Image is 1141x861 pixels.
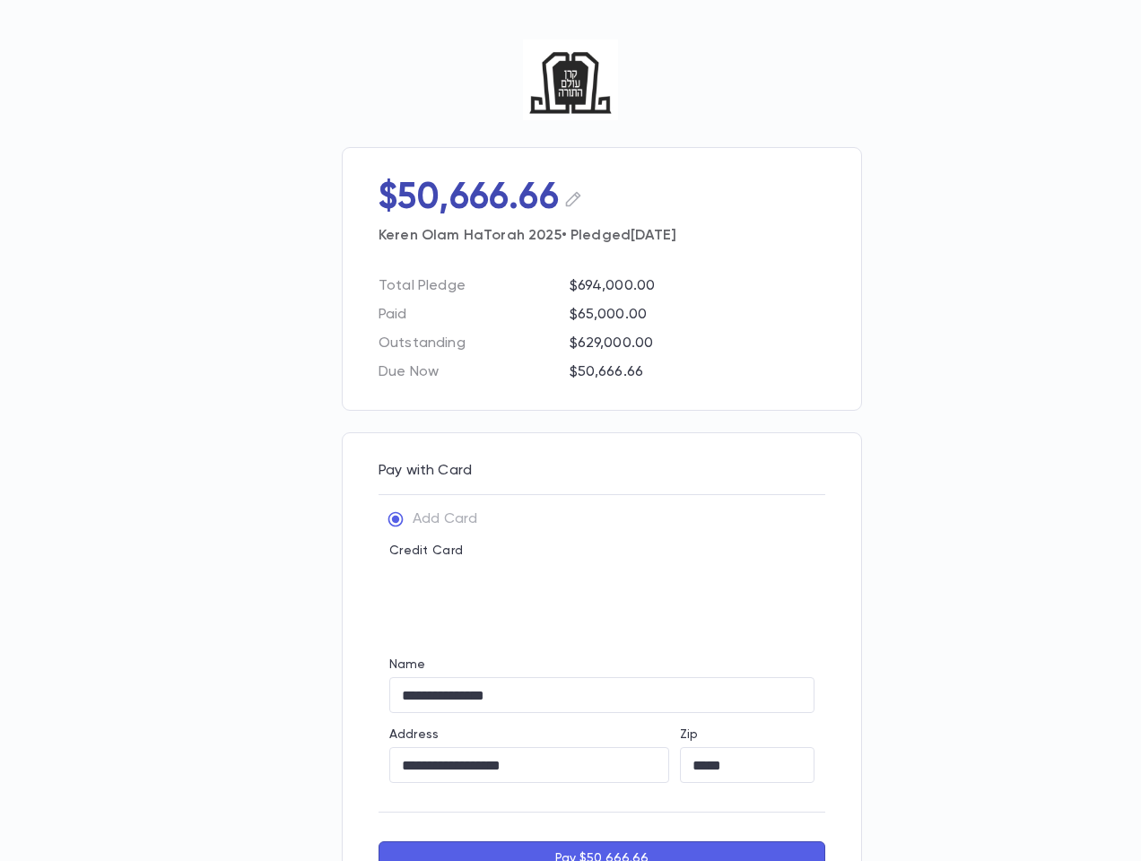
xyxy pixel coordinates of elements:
[379,277,559,295] p: Total Pledge
[379,335,559,352] p: Outstanding
[680,727,698,742] label: Zip
[379,177,559,220] p: $50,666.66
[413,510,477,528] p: Add Card
[379,363,559,381] p: Due Now
[570,335,825,352] p: $629,000.00
[523,39,619,120] img: Keren Olam Hatorah
[389,657,426,672] label: Name
[379,220,825,245] p: Keren Olam HaTorah 2025 • Pledged [DATE]
[379,462,825,480] p: Pay with Card
[570,277,825,295] p: $694,000.00
[570,306,825,324] p: $65,000.00
[570,363,825,381] p: $50,666.66
[389,544,814,558] p: Credit Card
[379,306,559,324] p: Paid
[389,727,439,742] label: Address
